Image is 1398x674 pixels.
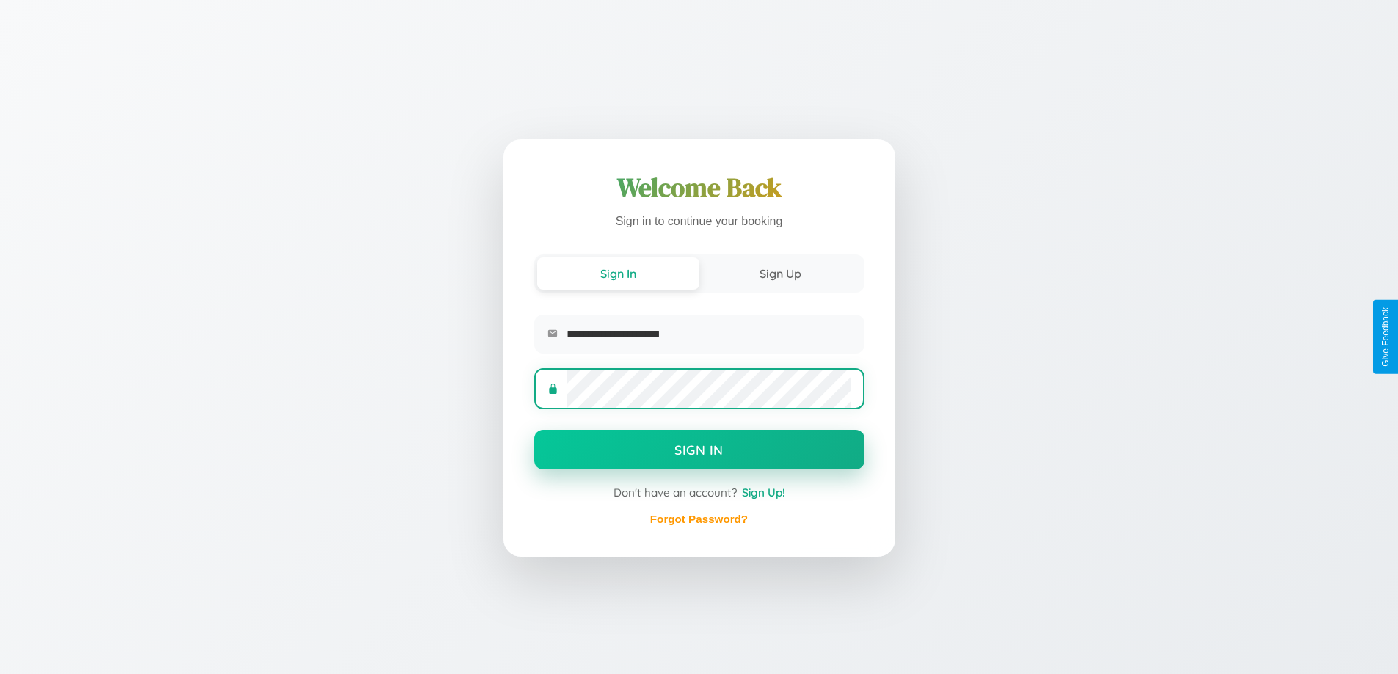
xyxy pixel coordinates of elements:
span: Sign Up! [742,486,785,499]
p: Sign in to continue your booking [534,211,864,232]
button: Sign Up [699,257,862,290]
a: Forgot Password? [650,513,748,525]
button: Sign In [537,257,699,290]
div: Give Feedback [1380,307,1391,367]
button: Sign In [534,430,864,469]
h1: Welcome Back [534,170,864,205]
div: Don't have an account? [534,486,864,499]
